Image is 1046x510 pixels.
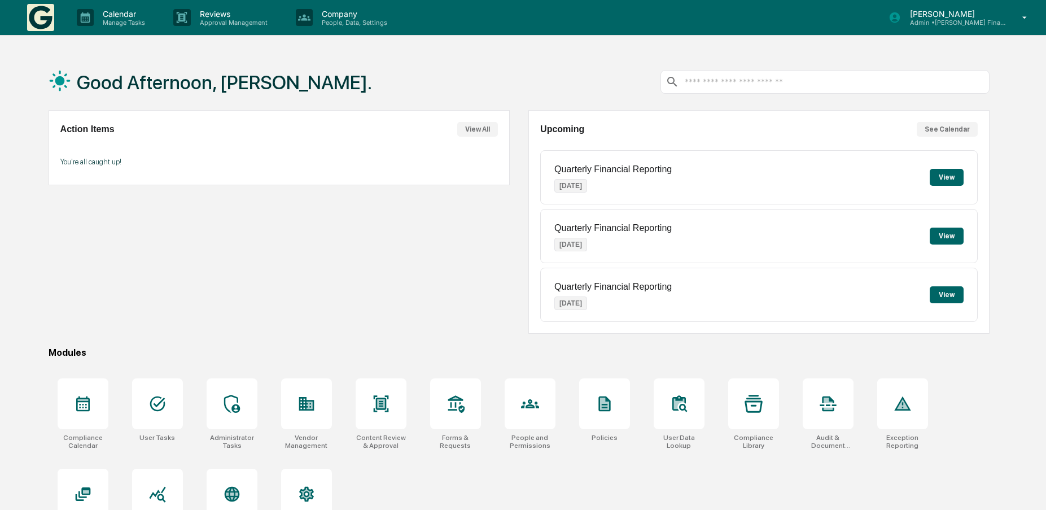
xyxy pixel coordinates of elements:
[930,286,964,303] button: View
[901,9,1006,19] p: [PERSON_NAME]
[930,169,964,186] button: View
[728,434,779,450] div: Compliance Library
[554,297,587,310] p: [DATE]
[917,122,978,137] button: See Calendar
[540,124,584,134] h2: Upcoming
[457,122,498,137] button: View All
[877,434,928,450] div: Exception Reporting
[139,434,175,442] div: User Tasks
[430,434,481,450] div: Forms & Requests
[313,9,393,19] p: Company
[191,9,273,19] p: Reviews
[554,282,672,292] p: Quarterly Financial Reporting
[554,179,587,193] p: [DATE]
[505,434,555,450] div: People and Permissions
[77,71,372,94] h1: Good Afternoon, [PERSON_NAME].
[94,9,151,19] p: Calendar
[554,238,587,251] p: [DATE]
[58,434,108,450] div: Compliance Calendar
[27,4,54,31] img: logo
[60,124,115,134] h2: Action Items
[554,164,672,175] p: Quarterly Financial Reporting
[94,19,151,27] p: Manage Tasks
[60,158,498,166] p: You're all caught up!
[592,434,618,442] div: Policies
[207,434,257,450] div: Administrator Tasks
[803,434,854,450] div: Audit & Document Logs
[313,19,393,27] p: People, Data, Settings
[654,434,704,450] div: User Data Lookup
[930,228,964,245] button: View
[1010,473,1040,503] iframe: Open customer support
[356,434,406,450] div: Content Review & Approval
[554,223,672,233] p: Quarterly Financial Reporting
[281,434,332,450] div: Vendor Management
[191,19,273,27] p: Approval Management
[49,347,990,358] div: Modules
[901,19,1006,27] p: Admin • [PERSON_NAME] Financial Advisors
